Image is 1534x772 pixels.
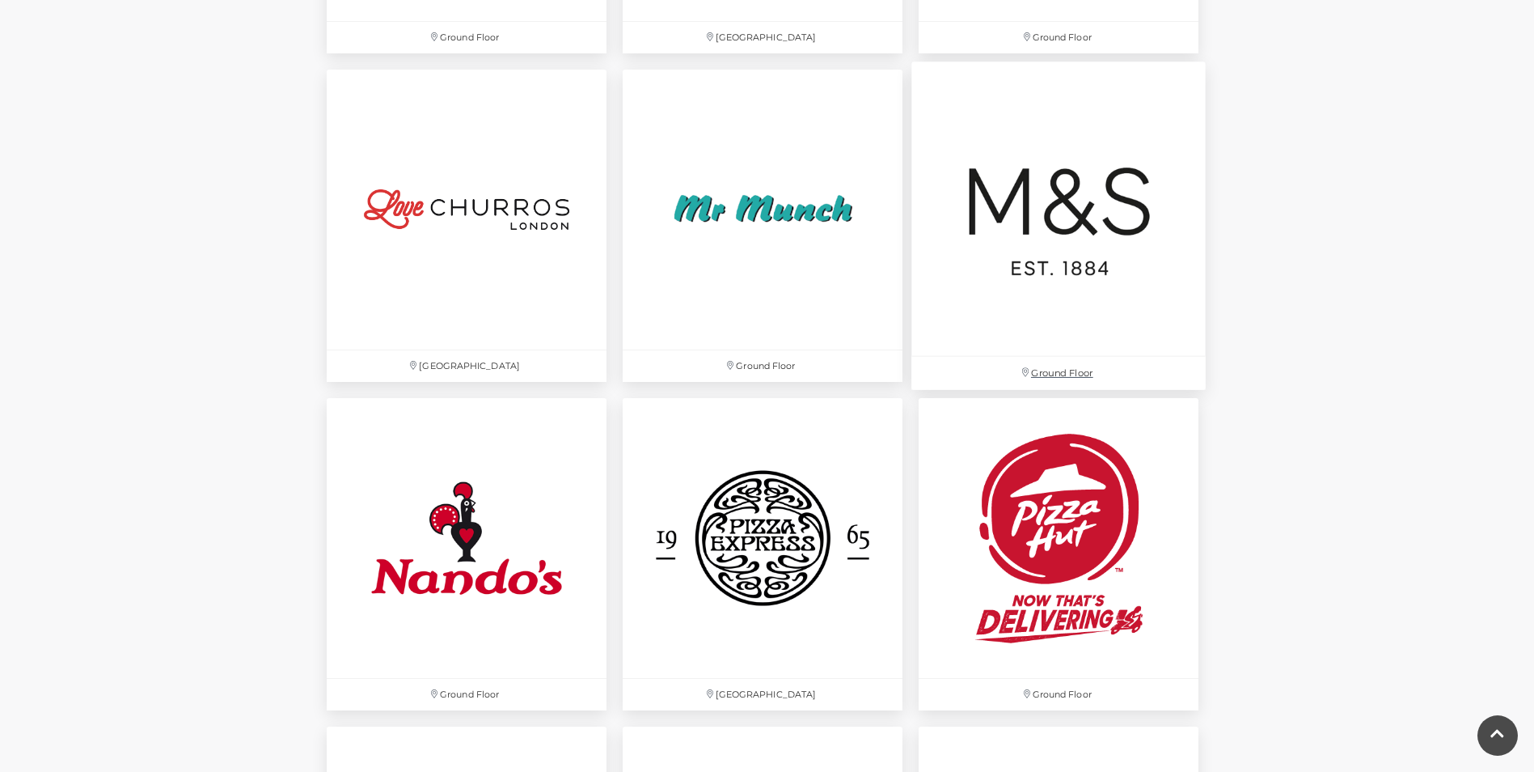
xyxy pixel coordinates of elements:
p: Ground Floor [919,679,1198,710]
a: Ground Floor [615,62,911,390]
p: Ground Floor [911,357,1206,390]
p: Ground Floor [327,22,606,53]
a: [GEOGRAPHIC_DATA] [615,390,911,719]
p: Ground Floor [919,22,1198,53]
p: [GEOGRAPHIC_DATA] [623,679,902,710]
p: Ground Floor [327,679,606,710]
a: Ground Floor [319,390,615,719]
p: [GEOGRAPHIC_DATA] [623,22,902,53]
a: [GEOGRAPHIC_DATA] [319,62,615,390]
a: Ground Floor [911,390,1206,719]
p: [GEOGRAPHIC_DATA] [327,350,606,382]
a: Ground Floor [903,53,1215,399]
p: Ground Floor [623,350,902,382]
